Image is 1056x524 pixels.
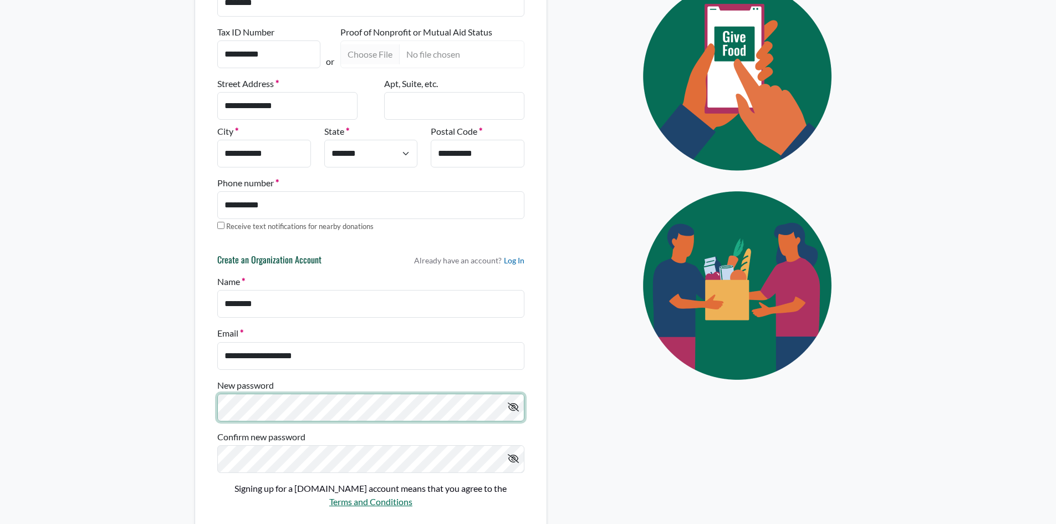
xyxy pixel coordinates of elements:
[217,275,245,288] label: Name
[217,26,274,39] label: Tax ID Number
[226,221,374,232] label: Receive text notifications for nearby donations
[324,125,349,138] label: State
[504,255,524,266] a: Log In
[217,255,322,270] h6: Create an Organization Account
[384,77,438,90] label: Apt, Suite, etc.
[217,430,305,444] label: Confirm new password
[217,482,524,495] p: Signing up for a [DOMAIN_NAME] account means that you agree to the
[217,327,243,340] label: Email
[217,379,274,392] label: New password
[618,181,861,390] img: Eye Icon
[414,255,524,266] p: Already have an account?
[326,55,334,68] p: or
[217,125,238,138] label: City
[329,496,412,507] a: Terms and Conditions
[340,26,492,39] label: Proof of Nonprofit or Mutual Aid Status
[431,125,482,138] label: Postal Code
[217,77,279,90] label: Street Address
[217,176,279,190] label: Phone number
